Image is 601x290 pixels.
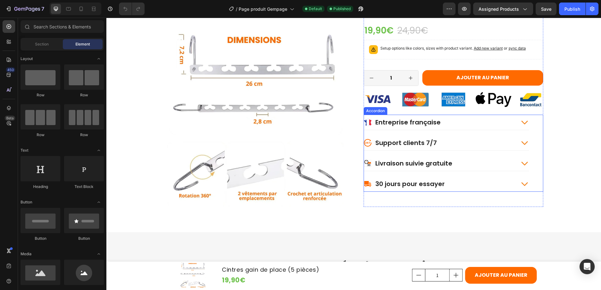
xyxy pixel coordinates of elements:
input: quantity [273,53,297,68]
button: increment [297,53,312,68]
span: Toggle open [94,145,104,155]
div: 19,90€ [115,257,277,268]
div: Heading [21,184,60,190]
div: 19,90€ [257,7,288,19]
button: Assigned Products [473,3,533,15]
p: Entreprise française [269,100,334,109]
p: Setup options like colors, sizes with product variant. [274,28,420,34]
p: Livraison suivie gratuite [269,142,346,150]
div: Button [21,236,60,241]
button: decrement [258,53,273,68]
span: / [236,6,237,12]
span: Published [333,6,351,12]
span: Save [541,6,551,12]
div: Row [21,92,60,98]
button: Save [536,3,556,15]
span: Default [309,6,322,12]
div: Row [64,132,104,138]
button: Publish [559,3,586,15]
span: Text [21,148,28,153]
button: 7 [3,3,47,15]
span: Section [35,41,49,47]
div: Open Intercom Messenger [580,259,595,274]
span: Layout [21,56,33,62]
span: Button [21,199,32,205]
div: Text Block [64,184,104,190]
p: 7 [41,5,44,13]
div: 450 [6,67,15,72]
button: AJOUTER AU PANIER [359,249,431,266]
span: Assigned Products [479,6,519,12]
span: Toggle open [94,54,104,64]
button: increment [343,251,356,263]
div: Beta [5,116,15,121]
div: Accordion [259,90,280,96]
input: quantity [319,251,343,263]
span: Media [21,251,32,257]
div: AJOUTER AU PANIER [368,253,421,262]
img: gempages_570240670187390104-431b071a-9bde-417e-bbb5-b60286e705b5.jpg [257,74,437,89]
span: Toggle open [94,249,104,259]
div: Undo/Redo [119,3,145,15]
div: Row [21,132,60,138]
span: sync data [402,28,420,33]
iframe: Design area [106,18,601,290]
button: Ajouter au panier [316,53,437,68]
h1: Cintres gain de place (5 pièces) [115,247,277,257]
p: 30 jours pour essayer [269,162,338,170]
span: Add new variant [367,28,396,33]
div: Ajouter au panier [350,57,403,64]
span: Toggle open [94,197,104,207]
span: Page produit Gempage [239,6,287,12]
h2: Vous pouvez également aimer [58,240,437,257]
span: or [396,28,420,33]
button: decrement [306,251,319,263]
div: Button [64,236,104,241]
input: Search Sections & Elements [21,20,104,33]
div: Publish [564,6,580,12]
span: Element [75,41,90,47]
p: Support clients 7/7 [269,121,330,129]
div: 24,90€ [290,7,322,19]
div: Row [64,92,104,98]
